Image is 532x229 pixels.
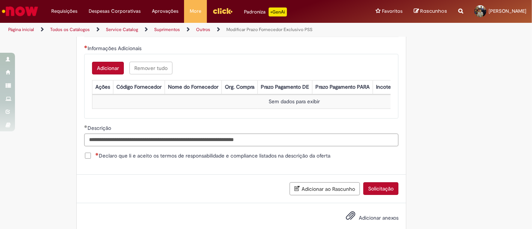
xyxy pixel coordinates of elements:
button: Adicionar anexos [344,209,357,226]
th: Prazo Pagamento PARA [312,80,373,94]
a: Página inicial [8,27,34,33]
span: Necessários [84,45,88,48]
span: Despesas Corporativas [89,7,141,15]
span: Adicionar anexos [359,214,398,221]
img: ServiceNow [1,4,39,19]
ul: Trilhas de página [6,23,349,37]
a: Todos os Catálogos [50,27,90,33]
th: Nome do Fornecedor [165,80,221,94]
a: Outros [196,27,210,33]
a: Service Catalog [106,27,138,33]
span: Descrição [88,125,113,131]
span: Obrigatório Preenchido [84,125,88,128]
a: Modificar Prazo Fornecedor Exclusivo PSS [226,27,312,33]
th: Código Fornecedor [113,80,165,94]
th: Incoterms [373,80,403,94]
span: Rascunhos [420,7,447,15]
span: [PERSON_NAME] [489,8,526,14]
th: Ações [92,80,113,94]
input: Descrição [84,134,398,146]
span: Requisições [51,7,77,15]
span: More [190,7,201,15]
a: Rascunhos [414,8,447,15]
button: Solicitação [363,182,398,195]
button: Add a row for Informações Adicionais [92,62,124,74]
img: click_logo_yellow_360x200.png [213,5,233,16]
span: Declaro que li e aceito os termos de responsabilidade e compliance listados na descrição da oferta [95,152,330,159]
td: Sem dados para exibir [92,95,496,109]
th: Prazo Pagamento DE [257,80,312,94]
span: Aprovações [152,7,178,15]
p: +GenAi [269,7,287,16]
span: Necessários [95,153,99,156]
div: Padroniza [244,7,287,16]
button: Adicionar ao Rascunho [290,182,360,195]
span: Favoritos [382,7,403,15]
th: Org. Compra [221,80,257,94]
span: Informações Adicionais [88,45,143,52]
a: Suprimentos [154,27,180,33]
